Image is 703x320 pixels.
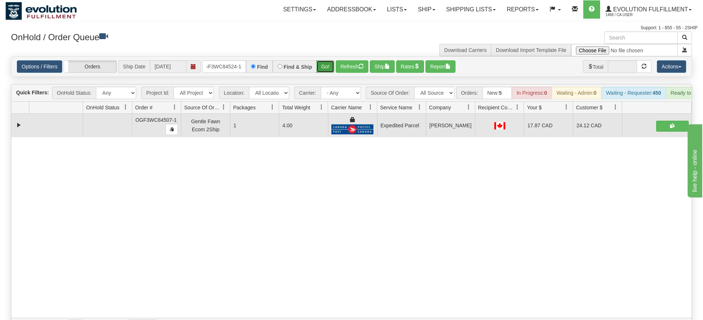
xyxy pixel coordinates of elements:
a: Company filter column settings [462,101,475,113]
div: Support: 1 - 855 - 55 - 2SHIP [5,25,698,31]
label: Find & Ship [284,64,312,69]
td: Expedited Parcel [377,114,426,137]
span: Total Weight [282,104,310,111]
a: Total Weight filter column settings [315,101,328,113]
button: Rates [396,60,424,73]
a: Carrier Name filter column settings [364,101,377,113]
a: Ship [412,0,440,19]
td: [PERSON_NAME] [426,114,475,137]
a: Shipping lists [441,0,501,19]
input: Import [571,44,678,56]
span: 4.00 [282,123,292,128]
button: Ship [370,60,395,73]
span: Carrier: [294,87,321,99]
span: Order # [135,104,152,111]
div: Waiting - Admin: [552,87,601,99]
button: Go! [316,60,334,73]
a: Download Carriers [444,47,487,53]
span: Recipient Country [478,104,515,111]
a: Settings [278,0,321,19]
div: In Progress: [512,87,552,99]
span: OGF3WC84507-1 [135,117,177,123]
a: Order # filter column settings [168,101,181,113]
img: Canada Post [331,124,374,135]
div: live help - online [5,4,68,13]
a: Evolution Fulfillment 1488 / CA User [600,0,697,19]
span: Company [429,104,451,111]
a: Your $ filter column settings [560,101,573,113]
span: Customer $ [576,104,602,111]
h3: OnHold / Order Queue [11,31,346,42]
a: Lists [382,0,412,19]
span: Evolution Fulfillment [611,6,688,12]
span: Source Of Order [184,104,221,111]
button: Report [425,60,455,73]
strong: 0 [594,90,596,96]
span: Source Of Order: [366,87,414,99]
div: Waiting - Requester: [601,87,666,99]
a: Customer $ filter column settings [609,101,622,113]
span: Your $ [527,104,542,111]
span: Service Name [380,104,412,111]
span: 1488 / CA User [606,11,661,19]
a: Reports [501,0,544,19]
span: 1 [233,123,236,128]
a: Packages filter column settings [266,101,279,113]
strong: 5 [499,90,502,96]
span: Orders: [456,87,483,99]
a: Recipient Country filter column settings [511,101,524,113]
iframe: chat widget [686,123,702,197]
div: New: [483,87,512,99]
div: grid toolbar [11,84,692,102]
span: Location: [219,87,249,99]
button: Shipping Documents [656,121,689,132]
img: CA [494,122,505,129]
td: 24.12 CAD [573,114,622,137]
a: OnHold Status filter column settings [119,101,132,113]
a: Collapse [14,121,23,130]
button: Actions [657,60,686,73]
input: Order # [202,60,246,73]
td: 17.87 CAD [524,114,573,137]
a: Addressbook [321,0,382,19]
img: logo1488.jpg [5,2,77,20]
button: Search [677,31,692,44]
input: Search [604,31,678,44]
button: Refresh [336,60,368,73]
a: Download Import Template File [496,47,566,53]
label: Find [257,64,268,69]
a: Service Name filter column settings [413,101,426,113]
button: Copy to clipboard [165,124,178,135]
strong: 450 [652,90,661,96]
span: Packages [233,104,256,111]
strong: 0 [544,90,547,96]
a: Options / Filters [17,60,62,73]
span: Project Id: [141,87,174,99]
label: Quick Filters: [16,89,49,96]
label: Orders [64,61,116,72]
div: Gentle Fawn Ecom 2Ship [185,117,227,134]
span: Carrier Name [331,104,362,111]
a: Source Of Order filter column settings [217,101,230,113]
span: OnHold Status: [52,87,96,99]
span: Total [583,60,608,73]
span: Ship Date [118,60,150,73]
span: OnHold Status [86,104,119,111]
